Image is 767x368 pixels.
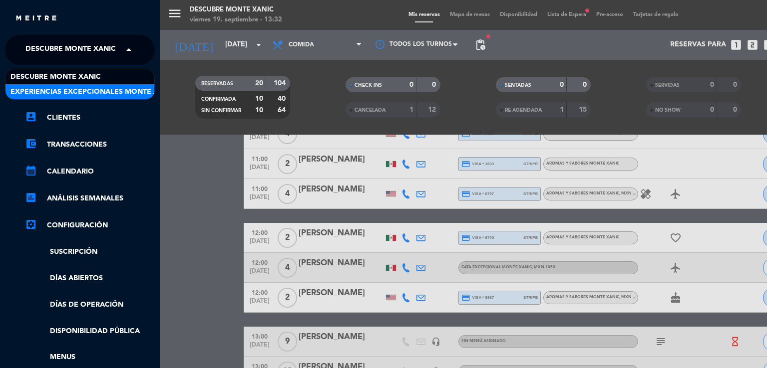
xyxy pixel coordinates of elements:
[25,138,37,150] i: account_balance_wallet
[25,111,37,123] i: account_box
[15,15,57,22] img: MEITRE
[25,299,155,311] a: Días de Operación
[25,191,37,203] i: assessment
[10,71,101,83] span: Descubre Monte Xanic
[25,246,155,258] a: Suscripción
[25,352,155,363] a: Menus
[25,139,155,151] a: account_balance_walletTransacciones
[25,39,116,60] span: Descubre Monte Xanic
[10,86,176,98] span: Experiencias Excepcionales Monte Xanic
[25,166,155,178] a: calendar_monthCalendario
[25,219,155,231] a: Configuración
[25,112,155,124] a: account_boxClientes
[25,218,37,230] i: settings_applications
[25,165,37,177] i: calendar_month
[25,192,155,204] a: assessmentANÁLISIS SEMANALES
[25,273,155,284] a: Días abiertos
[25,326,155,337] a: Disponibilidad pública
